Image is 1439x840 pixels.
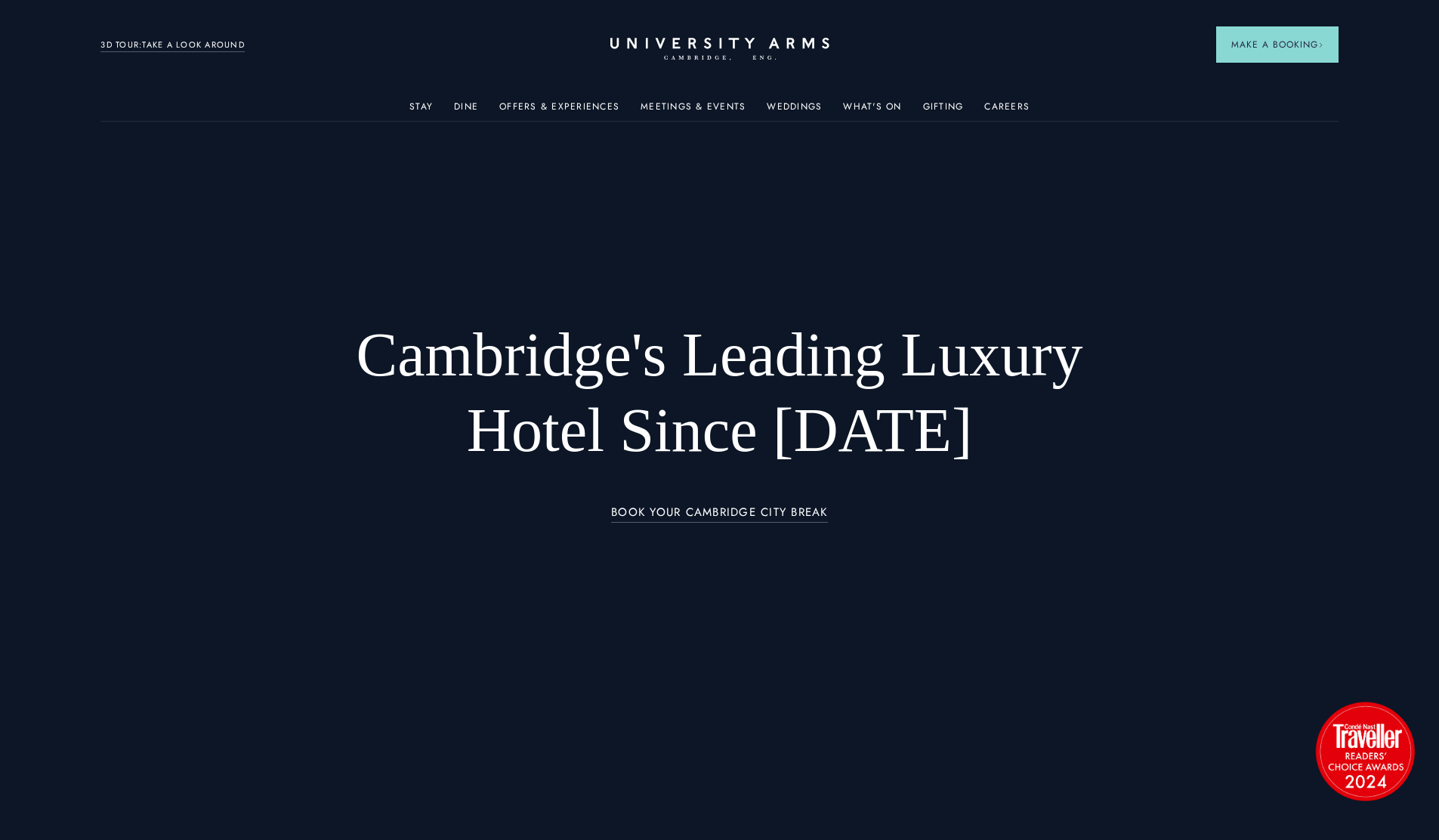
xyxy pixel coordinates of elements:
a: Meetings & Events [641,101,746,121]
a: Careers [984,101,1030,121]
a: Home [610,38,829,61]
a: Dine [454,101,478,121]
a: What's On [843,101,901,121]
a: Weddings [767,101,822,121]
h1: Cambridge's Leading Luxury Hotel Since [DATE] [317,317,1122,468]
button: Make a BookingArrow icon [1216,26,1339,63]
img: image-2524eff8f0c5d55edbf694693304c4387916dea5-1501x1501-png [1308,694,1422,808]
span: Make a Booking [1231,38,1323,51]
a: Stay [409,101,433,121]
a: BOOK YOUR CAMBRIDGE CITY BREAK [611,506,828,523]
a: 3D TOUR:TAKE A LOOK AROUND [100,39,245,52]
a: Gifting [923,101,964,121]
img: Arrow icon [1318,42,1323,48]
a: Offers & Experiences [499,101,619,121]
